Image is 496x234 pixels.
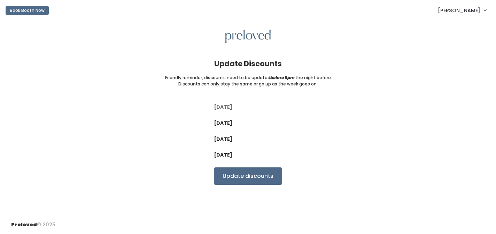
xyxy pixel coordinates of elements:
button: Book Booth Now [6,6,49,15]
a: [PERSON_NAME] [431,3,493,18]
small: Discounts can only stay the same or go up as the week goes on. [178,81,318,87]
label: [DATE] [214,120,232,127]
label: [DATE] [214,151,232,159]
div: © 2025 [11,216,55,228]
a: Book Booth Now [6,3,49,18]
span: [PERSON_NAME] [438,7,480,14]
small: Friendly reminder, discounts need to be updated the night before [165,75,331,81]
span: Preloved [11,221,37,228]
i: before 6pm [270,75,295,81]
h4: Update Discounts [214,60,282,68]
label: [DATE] [214,104,232,111]
img: preloved logo [225,30,271,43]
input: Update discounts [214,167,282,185]
label: [DATE] [214,136,232,143]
